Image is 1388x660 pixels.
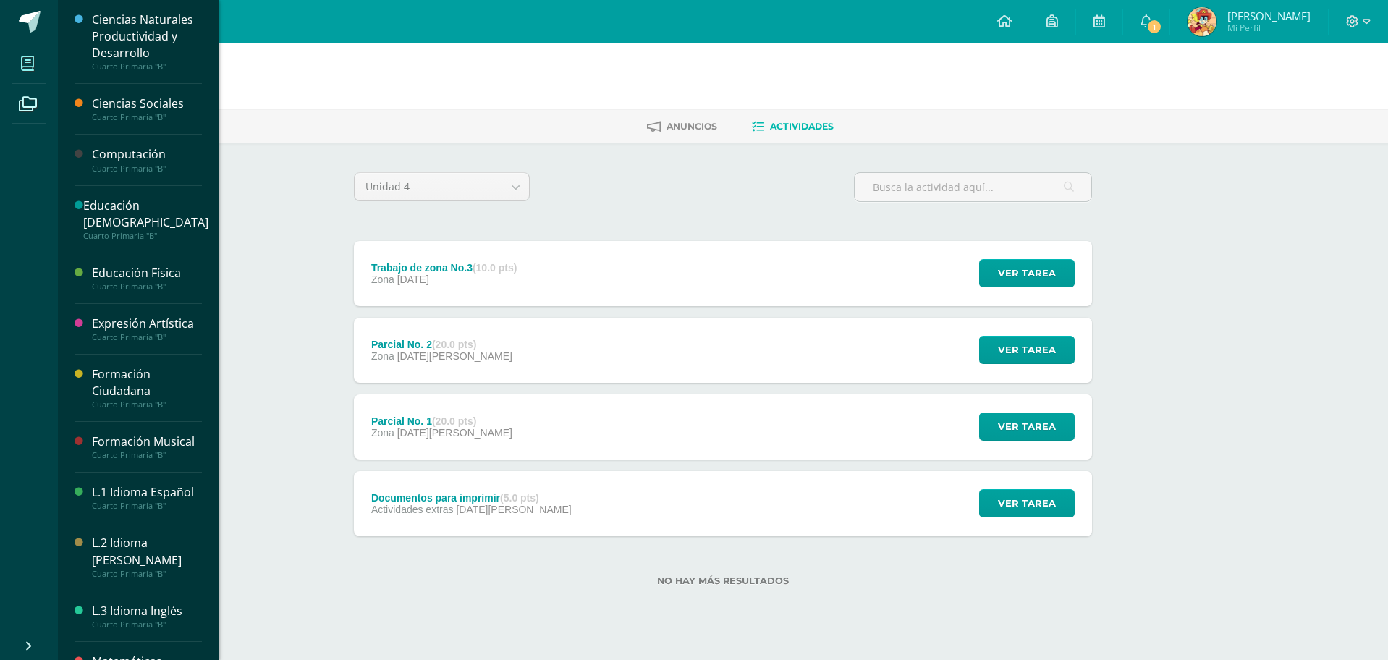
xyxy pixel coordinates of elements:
[92,603,202,630] a: L.3 Idioma InglésCuarto Primaria "B"
[365,173,491,200] span: Unidad 4
[979,336,1075,364] button: Ver tarea
[647,115,717,138] a: Anuncios
[979,489,1075,517] button: Ver tarea
[92,12,202,62] div: Ciencias Naturales Productividad y Desarrollo
[354,575,1092,586] label: No hay más resultados
[371,504,454,515] span: Actividades extras
[397,274,429,285] span: [DATE]
[371,274,394,285] span: Zona
[92,96,202,122] a: Ciencias SocialesCuarto Primaria "B"
[92,399,202,410] div: Cuarto Primaria "B"
[998,413,1056,440] span: Ver tarea
[371,415,512,427] div: Parcial No. 1
[770,121,834,132] span: Actividades
[92,484,202,511] a: L.1 Idioma EspañolCuarto Primaria "B"
[92,164,202,174] div: Cuarto Primaria "B"
[92,366,202,410] a: Formación CiudadanaCuarto Primaria "B"
[371,492,572,504] div: Documentos para imprimir
[92,619,202,630] div: Cuarto Primaria "B"
[92,603,202,619] div: L.3 Idioma Inglés
[92,535,202,568] div: L.2 Idioma [PERSON_NAME]
[92,316,202,342] a: Expresión ArtísticaCuarto Primaria "B"
[1188,7,1216,36] img: dce7f5acc51e8ee687a1fabff937e27f.png
[83,198,208,241] a: Educación [DEMOGRAPHIC_DATA]Cuarto Primaria "B"
[500,492,539,504] strong: (5.0 pts)
[667,121,717,132] span: Anuncios
[92,282,202,292] div: Cuarto Primaria "B"
[998,337,1056,363] span: Ver tarea
[752,115,834,138] a: Actividades
[1146,19,1162,35] span: 1
[355,173,529,200] a: Unidad 4
[998,490,1056,517] span: Ver tarea
[432,339,476,350] strong: (20.0 pts)
[432,415,476,427] strong: (20.0 pts)
[456,504,571,515] span: [DATE][PERSON_NAME]
[92,265,202,292] a: Educación FísicaCuarto Primaria "B"
[1227,9,1311,23] span: [PERSON_NAME]
[979,412,1075,441] button: Ver tarea
[1227,22,1311,34] span: Mi Perfil
[371,350,394,362] span: Zona
[92,366,202,399] div: Formación Ciudadana
[92,484,202,501] div: L.1 Idioma Español
[855,173,1091,201] input: Busca la actividad aquí...
[92,433,202,460] a: Formación MusicalCuarto Primaria "B"
[92,501,202,511] div: Cuarto Primaria "B"
[92,332,202,342] div: Cuarto Primaria "B"
[92,146,202,173] a: ComputaciónCuarto Primaria "B"
[371,262,517,274] div: Trabajo de zona No.3
[92,433,202,450] div: Formación Musical
[92,316,202,332] div: Expresión Artística
[92,569,202,579] div: Cuarto Primaria "B"
[92,96,202,112] div: Ciencias Sociales
[92,450,202,460] div: Cuarto Primaria "B"
[397,427,512,439] span: [DATE][PERSON_NAME]
[92,12,202,72] a: Ciencias Naturales Productividad y DesarrolloCuarto Primaria "B"
[83,231,208,241] div: Cuarto Primaria "B"
[473,262,517,274] strong: (10.0 pts)
[979,259,1075,287] button: Ver tarea
[998,260,1056,287] span: Ver tarea
[92,62,202,72] div: Cuarto Primaria "B"
[371,339,512,350] div: Parcial No. 2
[92,146,202,163] div: Computación
[371,427,394,439] span: Zona
[397,350,512,362] span: [DATE][PERSON_NAME]
[92,265,202,282] div: Educación Física
[92,112,202,122] div: Cuarto Primaria "B"
[92,535,202,578] a: L.2 Idioma [PERSON_NAME]Cuarto Primaria "B"
[83,198,208,231] div: Educación [DEMOGRAPHIC_DATA]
